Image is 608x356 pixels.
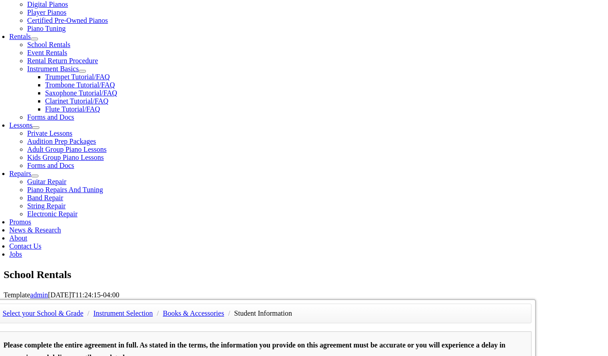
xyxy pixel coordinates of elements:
[27,210,77,218] a: Electronic Repair
[45,73,110,81] a: Trumpet Tutorial/FAQ
[9,250,22,258] a: Jobs
[9,242,42,250] a: Contact Us
[45,81,115,89] a: Trombone Tutorial/FAQ
[27,41,70,48] a: School Rentals
[27,162,74,169] a: Forms and Docs
[31,38,38,40] button: Open submenu of Rentals
[85,309,91,317] span: /
[3,309,83,317] a: Select your School & Grade
[74,2,98,12] input: Page
[27,25,66,32] a: Piano Tuning
[9,234,27,242] a: About
[45,97,109,105] a: Clarinet Tutorial/FAQ
[27,186,103,193] a: Piano Repairs And Tuning
[98,2,112,12] span: of 2
[155,309,161,317] span: /
[9,33,31,40] a: Rentals
[27,9,67,16] a: Player Pianos
[27,65,79,73] a: Instrument Basics
[9,170,31,177] a: Repairs
[27,178,67,185] a: Guitar Repair
[45,105,100,113] a: Flute Tutorial/FAQ
[31,175,38,177] button: Open submenu of Repairs
[9,218,31,226] a: Promos
[79,70,86,73] button: Open submenu of Instrument Basics
[27,146,106,153] a: Adult Group Piano Lessons
[4,291,30,299] span: Template
[27,129,72,137] a: Private Lessons
[27,113,74,121] a: Forms and Docs
[27,49,67,56] a: Event Rentals
[27,194,63,202] a: Band Repair
[9,226,61,234] a: News & Research
[27,202,66,210] a: String Repair
[27,154,104,161] a: Kids Group Piano Lessons
[163,309,224,317] a: Books & Accessories
[94,309,153,317] a: Instrument Selection
[27,57,98,64] a: Rental Return Procedure
[252,2,321,12] select: Zoom
[9,121,33,129] a: Lessons
[27,0,68,8] a: Digital Pianos
[226,309,232,317] span: /
[27,137,96,145] a: Audition Prep Packages
[48,291,119,299] span: [DATE]T11:24:15-04:00
[234,307,292,320] li: Student Information
[32,126,39,129] button: Open submenu of Lessons
[30,291,48,299] a: admin
[27,17,108,24] a: Certified Pre-Owned Pianos
[45,89,117,97] a: Saxophone Tutorial/FAQ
